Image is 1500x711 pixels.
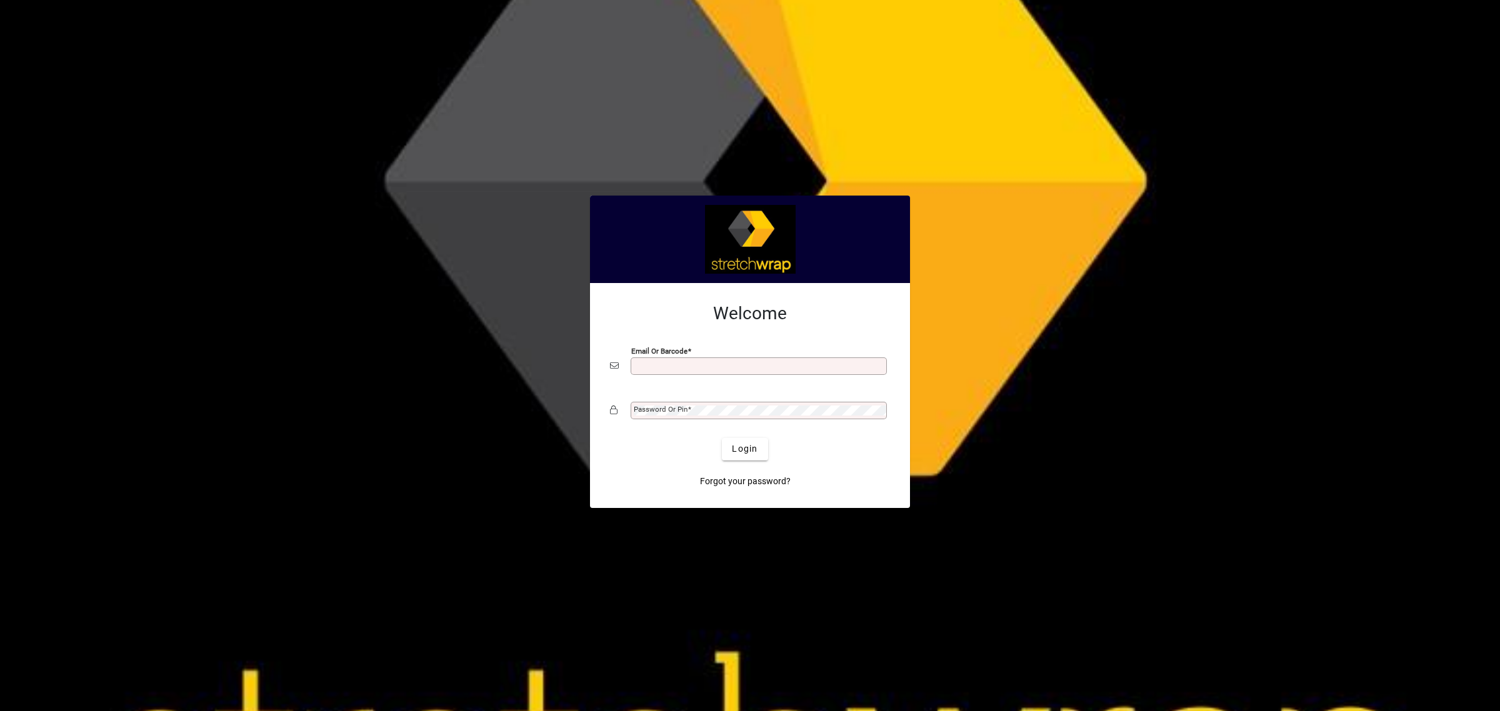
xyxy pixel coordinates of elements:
h2: Welcome [610,303,890,324]
span: Login [732,442,757,455]
span: Forgot your password? [700,475,791,488]
mat-label: Email or Barcode [631,346,687,355]
button: Login [722,438,767,460]
a: Forgot your password? [695,470,796,493]
mat-label: Password or Pin [634,405,687,414]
